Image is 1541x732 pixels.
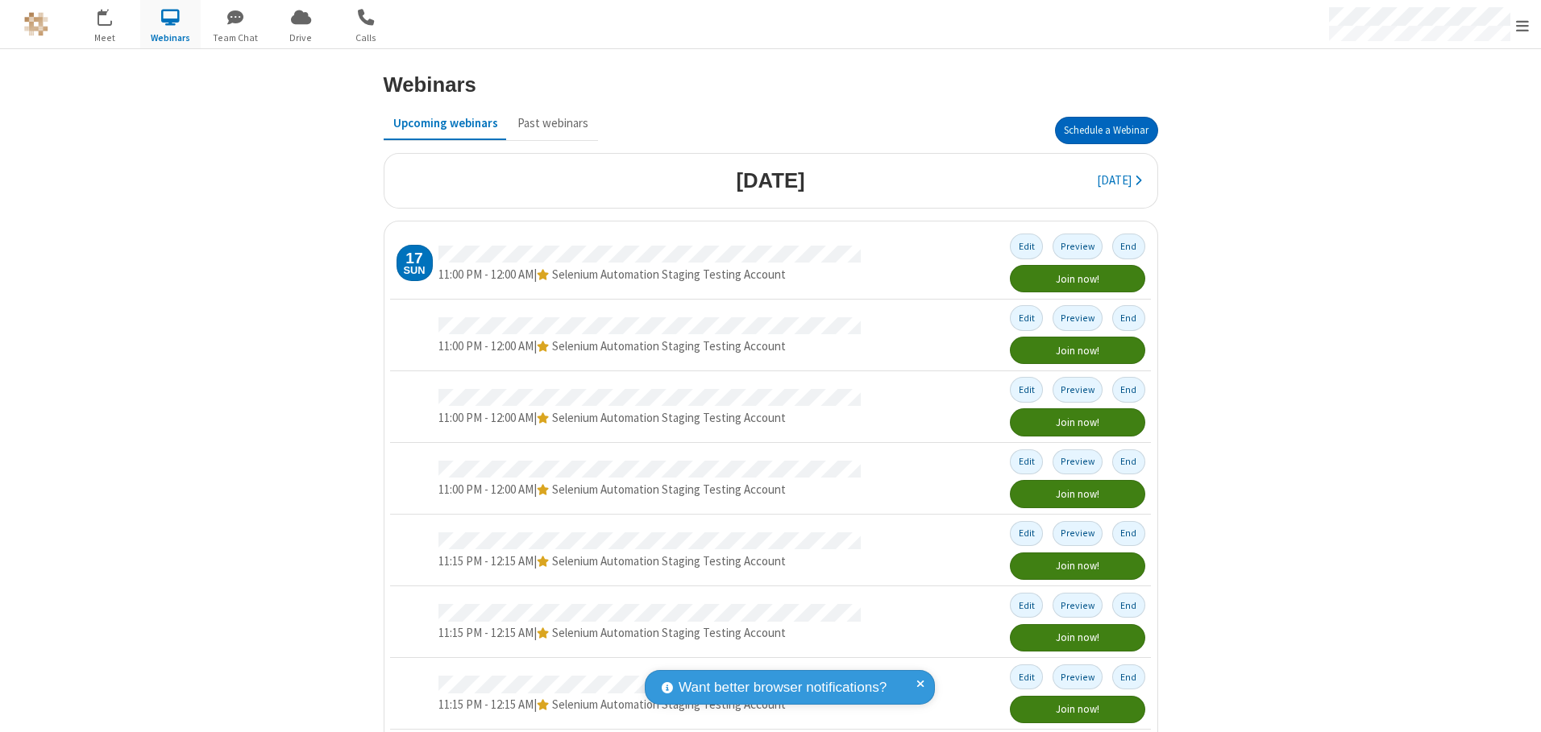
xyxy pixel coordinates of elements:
[438,409,861,428] div: |
[75,31,135,45] span: Meet
[438,267,534,282] span: 11:00 PM - 12:00 AM
[1010,408,1144,436] button: Join now!
[1010,337,1144,364] button: Join now!
[438,624,861,643] div: |
[552,697,786,712] span: Selenium Automation Staging Testing Account
[1112,664,1145,689] button: End
[1053,593,1103,618] button: Preview
[1010,593,1043,618] button: Edit
[1010,377,1043,402] button: Edit
[384,108,508,139] button: Upcoming webinars
[1010,521,1043,546] button: Edit
[736,169,804,192] h3: [DATE]
[438,410,534,425] span: 11:00 PM - 12:00 AM
[1010,449,1043,474] button: Edit
[106,9,121,21] div: 19
[1112,377,1145,402] button: End
[552,625,786,640] span: Selenium Automation Staging Testing Account
[438,338,534,354] span: 11:00 PM - 12:00 AM
[1053,234,1103,258] button: Preview
[1053,305,1103,330] button: Preview
[552,482,786,497] span: Selenium Automation Staging Testing Account
[397,245,433,281] div: Sunday, August 17, 2025 11:00 PM
[1112,593,1145,618] button: End
[1053,664,1103,689] button: Preview
[1112,305,1145,330] button: End
[1010,664,1043,689] button: Edit
[206,31,266,45] span: Team Chat
[1010,624,1144,651] button: Join now!
[1010,265,1144,292] button: Join now!
[438,337,861,356] div: |
[438,482,534,497] span: 11:00 PM - 12:00 AM
[1053,449,1103,474] button: Preview
[438,266,861,284] div: |
[1010,552,1144,580] button: Join now!
[552,410,786,425] span: Selenium Automation Staging Testing Account
[1097,172,1132,188] span: [DATE]
[271,31,331,45] span: Drive
[1087,166,1151,196] button: [DATE]
[1053,521,1103,546] button: Preview
[438,553,534,569] span: 11:15 PM - 12:15 AM
[438,625,534,640] span: 11:15 PM - 12:15 AM
[508,108,598,139] button: Past webinars
[552,267,786,282] span: Selenium Automation Staging Testing Account
[552,338,786,354] span: Selenium Automation Staging Testing Account
[403,266,425,276] div: Sun
[1010,234,1043,258] button: Edit
[1112,449,1145,474] button: End
[438,697,534,712] span: 11:15 PM - 12:15 AM
[336,31,397,45] span: Calls
[405,250,422,266] div: 17
[384,73,476,96] h3: Webinars
[1053,377,1103,402] button: Preview
[438,481,861,499] div: |
[1112,521,1145,546] button: End
[140,31,201,45] span: Webinars
[1112,234,1145,258] button: End
[1010,305,1043,330] button: Edit
[1010,480,1144,507] button: Join now!
[438,552,861,571] div: |
[679,677,887,698] span: Want better browser notifications?
[552,553,786,569] span: Selenium Automation Staging Testing Account
[1010,696,1144,723] button: Join now!
[1055,117,1158,144] button: Schedule a Webinar
[438,696,861,714] div: |
[24,12,48,36] img: QA Selenium DO NOT DELETE OR CHANGE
